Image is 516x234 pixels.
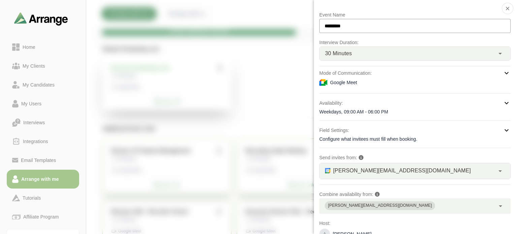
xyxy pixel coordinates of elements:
[20,194,43,202] div: Tutorials
[319,190,511,198] p: Combine availability from:
[319,154,511,162] p: Send invites from:
[20,137,51,145] div: Integrations
[319,38,511,46] p: Interview Duration:
[18,156,59,164] div: Email Templates
[20,81,57,89] div: My Candidates
[325,168,330,173] img: GOOGLE
[19,100,44,108] div: My Users
[7,170,79,189] a: Arrange with me
[7,94,79,113] a: My Users
[7,75,79,94] a: My Candidates
[7,132,79,151] a: Integrations
[319,126,349,134] p: Field Settings:
[7,189,79,207] a: Tutorials
[7,57,79,75] a: My Clients
[19,175,62,183] div: Arrange with me
[7,38,79,57] a: Home
[20,62,48,70] div: My Clients
[319,11,511,19] p: Event Name
[14,12,68,25] img: arrangeai-name-small-logo.4d2b8aee.svg
[21,213,61,221] div: Affiliate Program
[319,108,511,115] div: Weekdays, 09:00 AM - 06:00 PM
[325,49,352,58] span: 30 Minutes
[319,136,511,142] div: Configure what invitees must fill when booking.
[20,43,38,51] div: Home
[319,78,327,87] img: Meeting Mode Icon
[333,166,471,175] span: [PERSON_NAME][EMAIL_ADDRESS][DOMAIN_NAME]
[319,69,372,77] p: Mode of Communication:
[319,219,511,227] p: Host:
[319,78,511,87] div: Google Meet
[7,207,79,226] a: Affiliate Program
[319,99,343,107] p: Availability:
[21,119,47,127] div: Interviews
[7,151,79,170] a: Email Templates
[328,202,432,209] div: [PERSON_NAME][EMAIL_ADDRESS][DOMAIN_NAME]
[7,113,79,132] a: Interviews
